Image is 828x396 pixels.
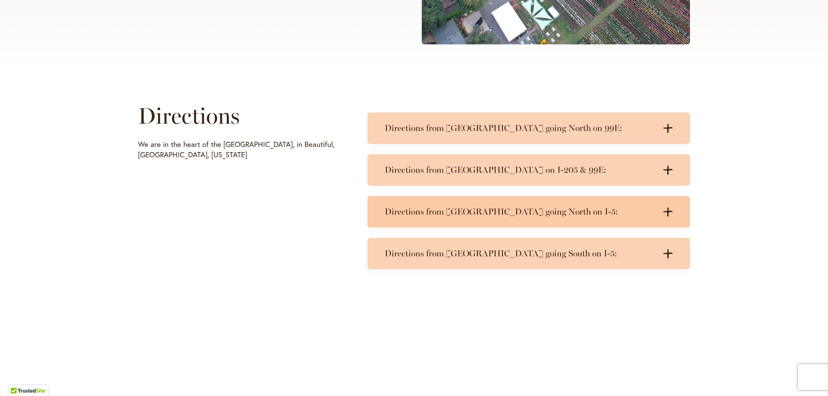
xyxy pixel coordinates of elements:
summary: Directions from [GEOGRAPHIC_DATA] going North on I-5: [367,196,690,228]
iframe: Directions to Swan Island Dahlias [138,164,342,315]
h3: Directions from [GEOGRAPHIC_DATA] on I-205 & 99E: [385,165,655,175]
summary: Directions from [GEOGRAPHIC_DATA] going North on 99E: [367,112,690,144]
summary: Directions from [GEOGRAPHIC_DATA] going South on I-5: [367,238,690,269]
p: We are in the heart of the [GEOGRAPHIC_DATA], in Beautiful, [GEOGRAPHIC_DATA], [US_STATE] [138,139,342,160]
h3: Directions from [GEOGRAPHIC_DATA] going North on I-5: [385,206,655,217]
h3: Directions from [GEOGRAPHIC_DATA] going North on 99E: [385,123,655,134]
h1: Directions [138,103,342,129]
h3: Directions from [GEOGRAPHIC_DATA] going South on I-5: [385,248,655,259]
summary: Directions from [GEOGRAPHIC_DATA] on I-205 & 99E: [367,154,690,186]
